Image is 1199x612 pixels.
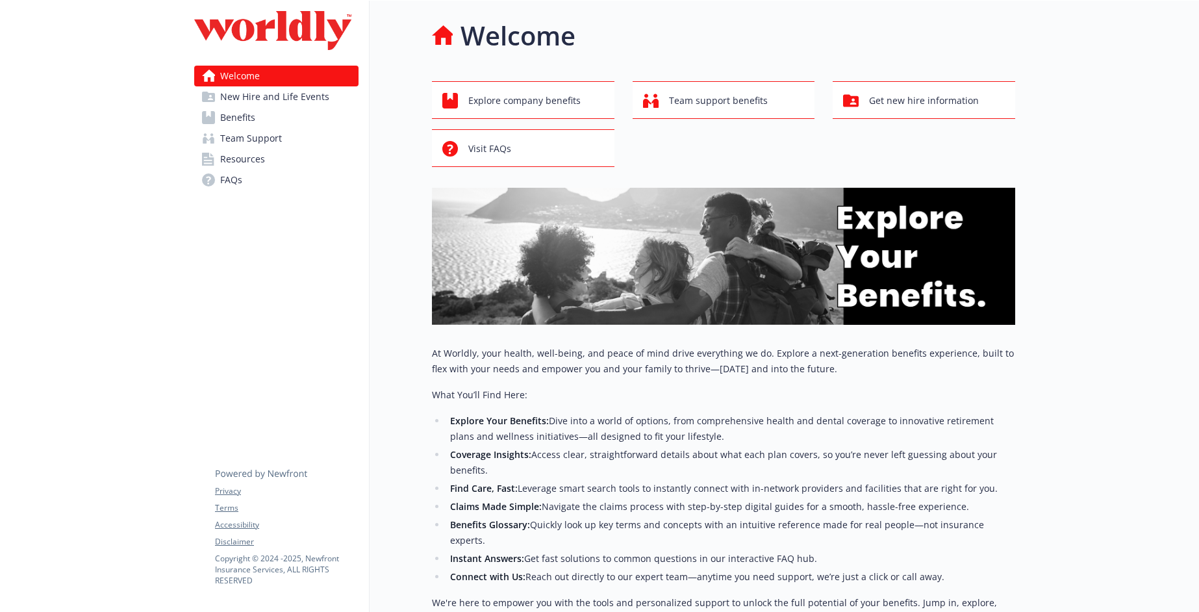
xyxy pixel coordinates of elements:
li: Get fast solutions to common questions in our interactive FAQ hub. [446,551,1015,567]
li: Access clear, straightforward details about what each plan covers, so you’re never left guessing ... [446,447,1015,478]
strong: Connect with Us: [450,570,525,583]
strong: Claims Made Simple: [450,500,542,513]
span: Resources [220,149,265,170]
a: Welcome [194,66,359,86]
a: New Hire and Life Events [194,86,359,107]
button: Team support benefits [633,81,815,119]
li: Reach out directly to our expert team—anytime you need support, we’re just a click or call away. [446,569,1015,585]
img: overview page banner [432,188,1015,325]
strong: Find Care, Fast: [450,482,518,494]
a: Accessibility [215,519,358,531]
span: FAQs [220,170,242,190]
span: Visit FAQs [468,136,511,161]
button: Explore company benefits [432,81,614,119]
a: Resources [194,149,359,170]
a: Disclaimer [215,536,358,548]
a: FAQs [194,170,359,190]
li: Leverage smart search tools to instantly connect with in-network providers and facilities that ar... [446,481,1015,496]
button: Visit FAQs [432,129,614,167]
strong: Explore Your Benefits: [450,414,549,427]
li: Quickly look up key terms and concepts with an intuitive reference made for real people—not insur... [446,517,1015,548]
span: Team support benefits [669,88,768,113]
span: Benefits [220,107,255,128]
p: What You’ll Find Here: [432,387,1015,403]
p: Copyright © 2024 - 2025 , Newfront Insurance Services, ALL RIGHTS RESERVED [215,553,358,586]
a: Privacy [215,485,358,497]
span: Team Support [220,128,282,149]
span: Get new hire information [869,88,979,113]
strong: Benefits Glossary: [450,518,530,531]
span: New Hire and Life Events [220,86,329,107]
p: At Worldly, your health, well-being, and peace of mind drive everything we do. Explore a next-gen... [432,346,1015,377]
span: Explore company benefits [468,88,581,113]
span: Welcome [220,66,260,86]
button: Get new hire information [833,81,1015,119]
strong: Coverage Insights: [450,448,531,461]
a: Terms [215,502,358,514]
strong: Instant Answers: [450,552,524,565]
a: Team Support [194,128,359,149]
h1: Welcome [461,16,575,55]
a: Benefits [194,107,359,128]
li: Dive into a world of options, from comprehensive health and dental coverage to innovative retirem... [446,413,1015,444]
li: Navigate the claims process with step-by-step digital guides for a smooth, hassle-free experience. [446,499,1015,515]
